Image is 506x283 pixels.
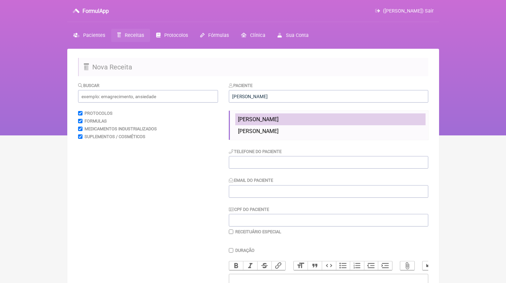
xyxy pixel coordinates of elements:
[322,261,336,270] button: Code
[243,261,257,270] button: Italic
[364,261,378,270] button: Decrease Level
[164,32,188,38] span: Protocolos
[78,83,100,88] label: Buscar
[229,83,253,88] label: Paciente
[294,261,308,270] button: Heading
[229,207,269,212] label: CPF do Paciente
[150,29,194,42] a: Protocolos
[235,29,271,42] a: Clínica
[308,261,322,270] button: Quote
[271,29,314,42] a: Sua Conta
[400,261,414,270] button: Attach Files
[85,126,157,131] label: Medicamentos Industrializados
[67,29,111,42] a: Pacientes
[375,8,433,14] a: ([PERSON_NAME]) Sair
[423,261,437,270] button: Undo
[350,261,364,270] button: Numbers
[78,90,218,103] input: exemplo: emagrecimento, ansiedade
[78,58,428,76] h2: Nova Receita
[208,32,229,38] span: Fórmulas
[238,128,279,134] span: [PERSON_NAME]
[85,118,107,124] label: Formulas
[83,32,105,38] span: Pacientes
[383,8,434,14] span: ([PERSON_NAME]) Sair
[286,32,309,38] span: Sua Conta
[111,29,150,42] a: Receitas
[378,261,392,270] button: Increase Level
[229,178,273,183] label: Email do Paciente
[229,149,282,154] label: Telefone do Paciente
[85,134,145,139] label: Suplementos / Cosméticos
[238,116,279,123] span: [PERSON_NAME]
[229,261,243,270] button: Bold
[194,29,235,42] a: Fórmulas
[271,261,286,270] button: Link
[125,32,144,38] span: Receitas
[250,32,265,38] span: Clínica
[336,261,350,270] button: Bullets
[82,8,109,14] h3: FormulApp
[235,229,281,234] label: Receituário Especial
[85,111,113,116] label: Protocolos
[257,261,271,270] button: Strikethrough
[235,248,255,253] label: Duração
